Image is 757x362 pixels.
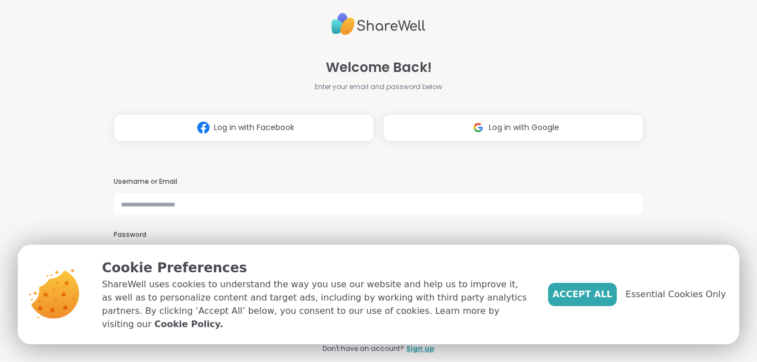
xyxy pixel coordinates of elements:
a: Sign up [406,344,434,354]
img: ShareWell Logo [331,8,426,40]
span: Don't have an account? [323,344,404,354]
p: ShareWell uses cookies to understand the way you use our website and help us to improve it, as we... [102,278,530,331]
span: Welcome Back! [326,58,432,77]
img: ShareWell Logomark [468,117,489,138]
a: Cookie Policy. [154,318,223,331]
span: Enter your email and password below [315,82,442,92]
span: Accept All [553,288,612,301]
span: Log in with Google [489,122,559,133]
img: ShareWell Logomark [193,117,214,138]
button: Log in with Facebook [114,114,374,142]
span: Essential Cookies Only [626,288,726,301]
button: Accept All [548,283,617,306]
h3: Password [114,230,643,240]
span: Log in with Facebook [214,122,294,133]
button: Log in with Google [383,114,643,142]
h3: Username or Email [114,177,643,187]
p: Cookie Preferences [102,258,530,278]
